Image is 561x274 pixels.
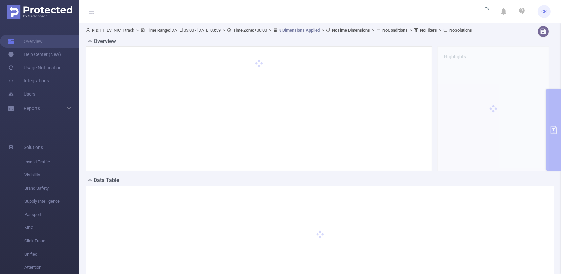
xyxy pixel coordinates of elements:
[24,248,79,261] span: Unified
[267,28,273,33] span: >
[332,28,370,33] b: No Time Dimensions
[134,28,141,33] span: >
[24,261,79,274] span: Attention
[86,28,92,32] i: icon: user
[24,155,79,168] span: Invalid Traffic
[382,28,408,33] b: No Conditions
[8,87,35,101] a: Users
[370,28,376,33] span: >
[147,28,170,33] b: Time Range:
[92,28,100,33] b: PID:
[24,106,40,111] span: Reports
[94,37,116,45] h2: Overview
[24,208,79,221] span: Passport
[279,28,320,33] u: 8 Dimensions Applied
[8,61,62,74] a: Usage Notification
[449,28,472,33] b: No Solutions
[8,48,61,61] a: Help Center (New)
[7,5,72,19] img: Protected Media
[481,7,489,16] i: icon: loading
[24,141,43,154] span: Solutions
[94,176,119,184] h2: Data Table
[8,74,49,87] a: Integrations
[24,168,79,182] span: Visibility
[541,5,547,18] span: CK
[233,28,254,33] b: Time Zone:
[221,28,227,33] span: >
[24,102,40,115] a: Reports
[24,234,79,248] span: Click Fraud
[437,28,443,33] span: >
[320,28,326,33] span: >
[8,35,43,48] a: Overview
[408,28,414,33] span: >
[24,195,79,208] span: Supply Intelligence
[86,28,472,33] span: FT_EV_NIC_Ftrack [DATE] 03:00 - [DATE] 03:59 +00:00
[420,28,437,33] b: No Filters
[24,182,79,195] span: Brand Safety
[24,221,79,234] span: MRC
